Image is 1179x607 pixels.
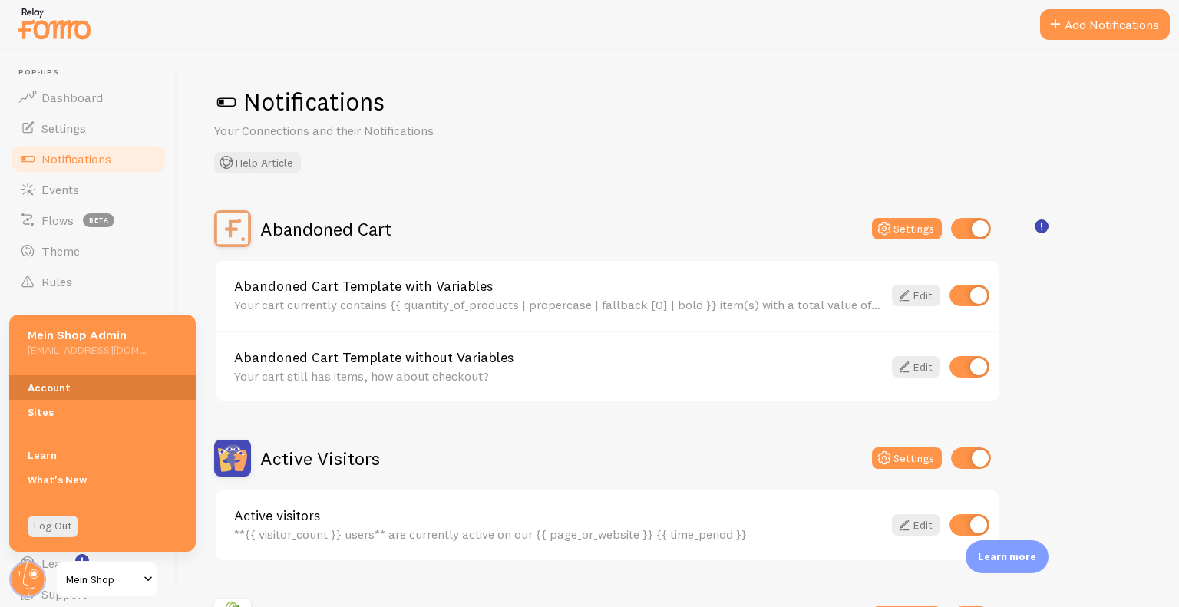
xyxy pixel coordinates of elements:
[214,440,251,477] img: Active Visitors
[28,327,147,343] h5: Mein Shop Admin
[66,570,139,589] span: Mein Shop
[214,122,583,140] p: Your Connections and their Notifications
[41,213,74,228] span: Flows
[55,561,159,598] a: Mein Shop
[892,285,940,306] a: Edit
[83,213,114,227] span: beta
[892,356,940,378] a: Edit
[9,113,167,144] a: Settings
[234,279,883,293] a: Abandoned Cart Template with Variables
[260,217,391,241] h2: Abandoned Cart
[9,144,167,174] a: Notifications
[214,152,301,173] button: Help Article
[9,82,167,113] a: Dashboard
[28,516,78,537] a: Log Out
[234,351,883,365] a: Abandoned Cart Template without Variables
[41,182,79,197] span: Events
[41,120,86,136] span: Settings
[16,4,93,43] img: fomo-relay-logo-orange.svg
[872,447,942,469] button: Settings
[9,467,196,492] a: What's New
[9,205,167,236] a: Flows beta
[41,556,73,571] span: Learn
[75,554,89,568] svg: <p>Watch New Feature Tutorials!</p>
[9,266,167,297] a: Rules
[9,443,196,467] a: Learn
[41,274,72,289] span: Rules
[214,210,251,247] img: Abandoned Cart
[892,514,940,536] a: Edit
[18,68,167,78] span: Pop-ups
[966,540,1049,573] div: Learn more
[9,236,167,266] a: Theme
[9,400,196,424] a: Sites
[978,549,1036,564] p: Learn more
[234,298,883,312] div: Your cart currently contains {{ quantity_of_products | propercase | fallback [0] | bold }} item(s...
[9,375,196,400] a: Account
[234,369,883,383] div: Your cart still has items, how about checkout?
[1035,219,1049,233] svg: <p>🛍️ For Shopify Users</p><p>To use the <strong>Abandoned Cart with Variables</strong> template,...
[234,509,883,523] a: Active visitors
[41,151,111,167] span: Notifications
[234,527,883,541] div: **{{ visitor_count }} users** are currently active on our {{ page_or_website }} {{ time_period }}
[28,343,147,357] h5: [EMAIL_ADDRESS][DOMAIN_NAME]
[260,447,380,470] h2: Active Visitors
[41,243,80,259] span: Theme
[9,174,167,205] a: Events
[872,218,942,239] button: Settings
[41,90,103,105] span: Dashboard
[214,86,1142,117] h1: Notifications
